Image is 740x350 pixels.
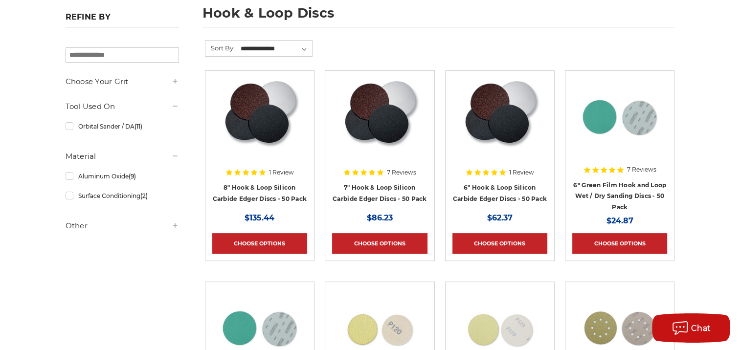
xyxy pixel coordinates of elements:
h5: Refine by [66,12,179,27]
button: Chat [652,313,730,343]
a: Aluminum Oxide [66,168,179,185]
span: 7 Reviews [387,170,416,175]
span: $62.37 [487,213,513,222]
a: 6" Hook & Loop Silicon Carbide Edger Discs - 50 Pack [453,184,547,202]
a: Silicon Carbide 7" Hook & Loop Edger Discs [332,78,427,173]
h1: hook & loop discs [202,6,675,27]
span: (2) [140,192,147,199]
img: Silicon Carbide 6" Hook & Loop Edger Discs [460,78,539,156]
a: Orbital Sander / DA [66,118,179,135]
img: Silicon Carbide 8" Hook & Loop Edger Discs [220,78,299,156]
img: Silicon Carbide 7" Hook & Loop Edger Discs [340,78,419,156]
a: Choose Options [452,233,547,254]
span: Chat [691,324,711,333]
span: (11) [134,123,142,130]
a: 8" Hook & Loop Silicon Carbide Edger Discs - 50 Pack [213,184,307,202]
span: 1 Review [509,170,534,175]
a: Choose Options [212,233,307,254]
h5: Choose Your Grit [66,76,179,87]
a: Choose Options [572,233,667,254]
label: Sort By: [205,41,235,55]
select: Sort By: [239,42,312,56]
span: $135.44 [245,213,274,222]
span: $86.23 [367,213,393,222]
a: 6" Green Film Hook and Loop Wet / Dry Sanding Discs - 50 Pack [573,181,666,211]
a: 6-inch 60-grit green film hook and loop sanding discs with fast cutting aluminum oxide for coarse... [572,78,667,173]
a: 7" Hook & Loop Silicon Carbide Edger Discs - 50 Pack [333,184,426,202]
a: Surface Conditioning [66,187,179,204]
span: 1 Review [269,170,294,175]
a: Silicon Carbide 6" Hook & Loop Edger Discs [452,78,547,173]
span: (9) [128,173,135,180]
h5: Material [66,151,179,162]
a: Silicon Carbide 8" Hook & Loop Edger Discs [212,78,307,173]
h5: Tool Used On [66,101,179,112]
h5: Other [66,220,179,232]
a: Choose Options [332,233,427,254]
img: 6-inch 60-grit green film hook and loop sanding discs with fast cutting aluminum oxide for coarse... [581,78,659,156]
span: $24.87 [606,216,633,225]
